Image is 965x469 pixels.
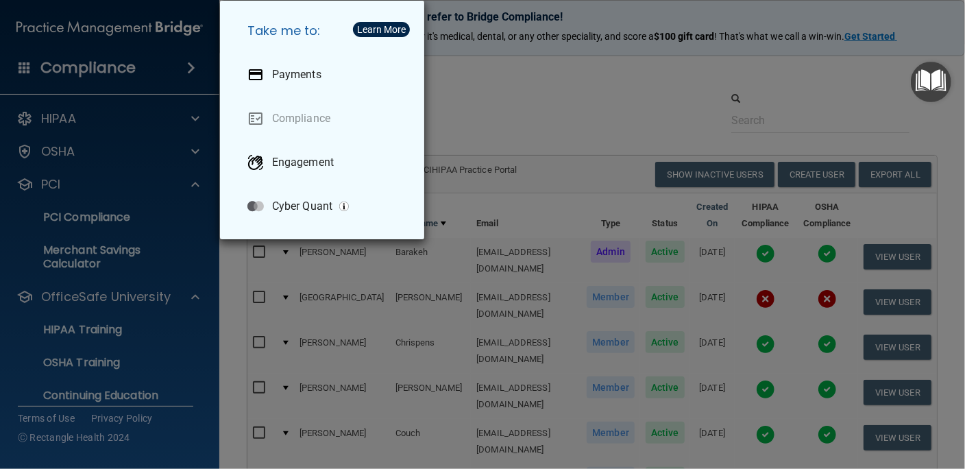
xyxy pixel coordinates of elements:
p: Payments [272,68,321,82]
p: Engagement [272,156,334,169]
a: Payments [236,56,413,94]
div: Learn More [357,25,406,34]
a: Engagement [236,143,413,182]
h5: Take me to: [236,12,413,50]
a: Compliance [236,99,413,138]
button: Learn More [353,22,410,37]
a: Cyber Quant [236,187,413,226]
p: Cyber Quant [272,200,332,213]
button: Open Resource Center [911,62,951,102]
